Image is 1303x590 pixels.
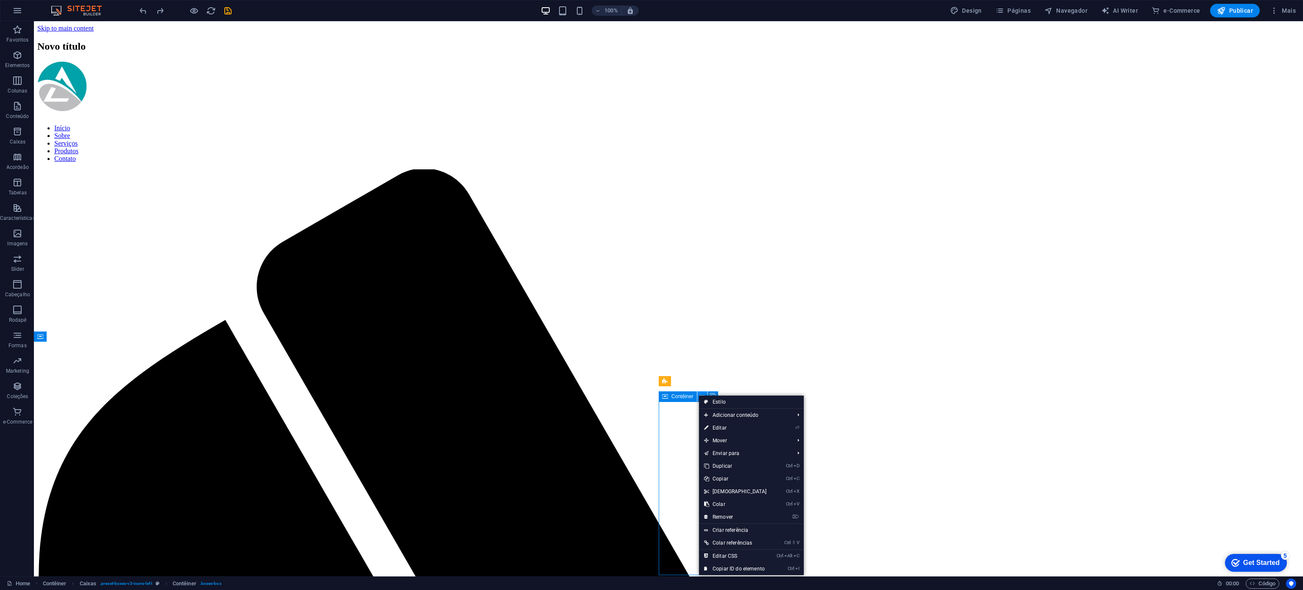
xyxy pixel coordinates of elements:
[947,4,985,17] button: Design
[155,6,165,16] button: redo
[43,579,67,589] span: Clique para selecionar. Clique duas vezes para editar
[794,501,800,507] i: V
[80,579,97,589] span: Clique para selecionar. Clique duas vezes para editar
[795,425,799,430] i: ⏎
[795,566,800,571] i: I
[11,266,24,273] p: Slider
[3,3,60,11] a: Skip to main content
[794,489,800,494] i: X
[43,579,221,589] nav: breadcrumb
[604,6,618,16] h6: 100%
[206,6,216,16] button: reload
[792,540,796,545] i: ⇧
[792,514,799,520] i: ⌦
[995,6,1031,15] span: Páginas
[6,37,28,43] p: Favoritos
[1226,579,1239,589] span: 00 00
[1232,580,1233,587] span: :
[699,396,804,408] a: Estilo
[156,581,159,586] i: Este elemento é uma predefinição personalizável
[10,138,26,145] p: Caixas
[699,460,772,472] a: CtrlDDuplicar
[100,579,152,589] span: . preset-boxes-v3-icons-left
[950,6,982,15] span: Design
[1270,6,1296,15] span: Mais
[1217,6,1253,15] span: Publicar
[794,553,800,559] i: C
[699,498,772,511] a: CtrlVColar
[8,87,27,94] p: Colunas
[784,553,793,559] i: Alt
[1250,579,1275,589] span: Código
[1152,6,1200,15] span: e-Commerce
[5,62,30,69] p: Elementos
[1041,4,1091,17] button: Navegador
[6,113,29,120] p: Conteúdo
[1148,4,1203,17] button: e-Commerce
[3,419,32,425] p: e-Commerce
[786,501,793,507] i: Ctrl
[7,393,28,400] p: Coleções
[8,342,27,349] p: Formas
[786,476,793,481] i: Ctrl
[49,6,112,16] img: Editor Logo
[992,4,1034,17] button: Páginas
[626,7,634,14] i: Ao redimensionar, ajusta automaticamente o nível de zoom para caber no dispositivo escolhido.
[786,463,793,469] i: Ctrl
[200,579,221,589] span: . boxes-box
[699,485,772,498] a: CtrlX[DEMOGRAPHIC_DATA]
[7,240,28,247] p: Imagens
[7,4,69,22] div: Get Started 5 items remaining, 0% complete
[8,189,27,196] p: Tabelas
[699,421,772,434] a: ⏎Editar
[699,550,772,562] a: CtrlAltCEditar CSS
[1246,579,1279,589] button: Código
[788,566,794,571] i: Ctrl
[173,579,196,589] span: Clique para selecionar. Clique duas vezes para editar
[947,4,985,17] div: Design (Ctrl+Alt+Y)
[138,6,148,16] i: Desfazer: Mudar o eixo principal (Ctrl+Z)
[794,476,800,481] i: C
[63,2,71,10] div: 5
[794,463,800,469] i: D
[155,6,165,16] i: Refazer: Mudar o eixo principal (Ctrl+Y, ⌘+Y)
[699,511,772,523] a: ⌦Remover
[6,368,29,374] p: Marketing
[9,317,27,323] p: Rodapé
[1101,6,1138,15] span: AI Writer
[671,394,693,399] span: Contêiner
[1217,579,1239,589] h6: Tempo de sessão
[699,537,772,549] a: Ctrl⇧VColar referências
[699,409,791,421] span: Adicionar conteúdo
[699,524,804,537] a: Criar referência
[1286,579,1296,589] button: Usercentrics
[592,6,622,16] button: 100%
[223,6,233,16] button: save
[699,562,772,575] a: CtrlICopiar ID do elemento
[777,553,783,559] i: Ctrl
[189,6,199,16] button: Clique aqui para sair do modo de visualização e continuar editando
[25,9,62,17] div: Get Started
[1044,6,1088,15] span: Navegador
[1210,4,1260,17] button: Publicar
[6,164,29,171] p: Acordeão
[5,291,30,298] p: Cabeçalho
[797,540,799,545] i: V
[7,579,30,589] a: Clique para cancelar a seleção. Clique duas vezes para abrir as Páginas
[699,434,791,447] span: Mover
[699,472,772,485] a: CtrlCCopiar
[1267,4,1299,17] button: Mais
[1098,4,1141,17] button: AI Writer
[786,489,793,494] i: Ctrl
[699,447,791,460] a: Enviar para
[138,6,148,16] button: undo
[784,540,791,545] i: Ctrl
